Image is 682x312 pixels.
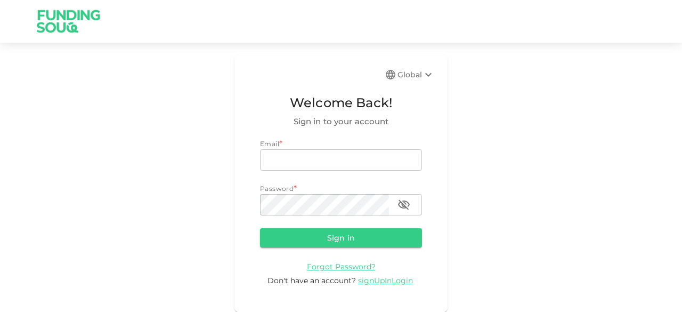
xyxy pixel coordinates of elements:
[260,149,422,171] input: email
[260,194,389,215] input: password
[260,93,422,113] span: Welcome Back!
[260,140,279,148] span: Email
[260,185,294,193] span: Password
[307,262,376,271] span: Forgot Password?
[358,276,413,285] span: signUpInLogin
[267,276,356,285] span: Don't have an account?
[307,261,376,271] a: Forgot Password?
[397,68,435,81] div: Global
[260,228,422,247] button: Sign in
[260,115,422,128] span: Sign in to your account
